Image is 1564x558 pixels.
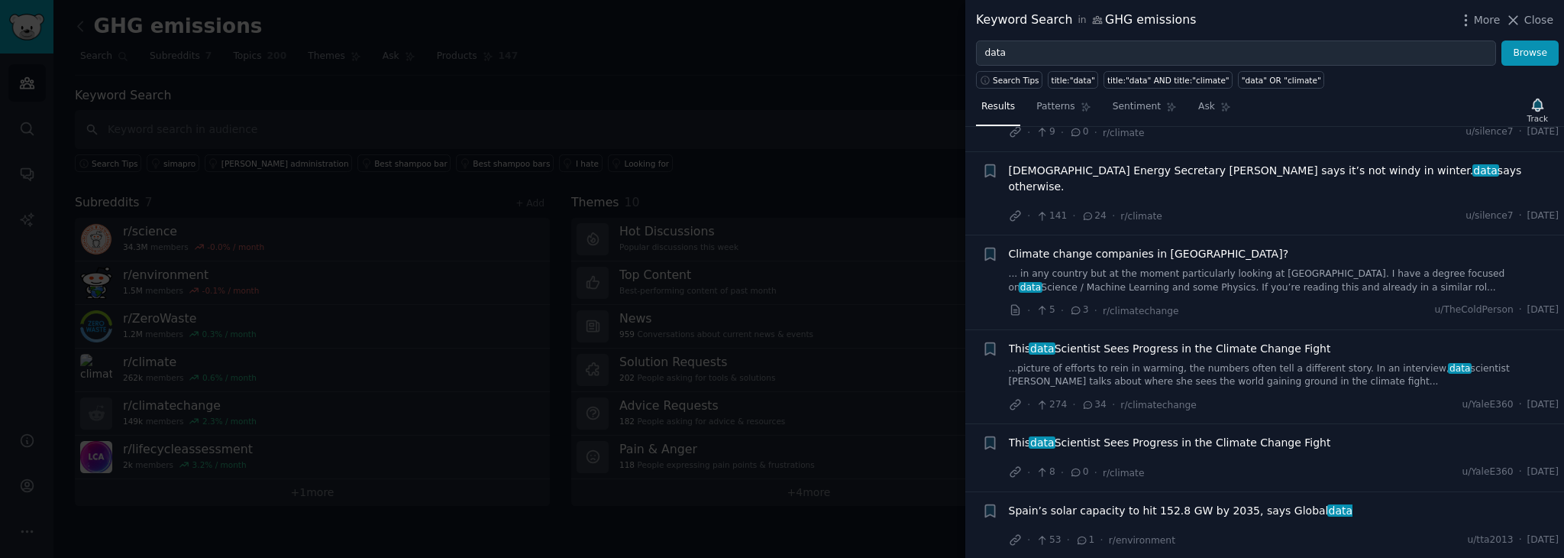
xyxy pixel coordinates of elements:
span: u/silence7 [1465,209,1513,223]
a: title:"data" [1048,71,1098,89]
span: · [1519,125,1522,139]
span: [DATE] [1527,209,1559,223]
span: · [1094,303,1097,319]
span: · [1072,397,1075,413]
div: Keyword Search GHG emissions [976,11,1196,30]
span: r/environment [1109,535,1175,546]
span: 5 [1036,303,1055,317]
span: data [1472,164,1499,177]
span: · [1519,466,1522,479]
span: This Scientist Sees Progress in the Climate Change Fight [1009,341,1331,357]
span: in [1078,14,1086,28]
span: 3 [1069,303,1088,317]
span: · [1072,208,1075,224]
span: u/YaleE360 [1462,466,1513,479]
span: 1 [1075,534,1094,547]
div: title:"data" AND title:"climate" [1107,75,1230,86]
a: title:"data" AND title:"climate" [1104,71,1233,89]
span: · [1094,465,1097,481]
a: Sentiment [1107,95,1182,126]
span: [DATE] [1527,303,1559,317]
span: · [1027,397,1030,413]
a: Ask [1193,95,1236,126]
button: Track [1522,94,1553,126]
span: · [1027,532,1030,548]
span: Spain’s solar capacity to hit 152.8 GW by 2035, says Global [1009,503,1353,519]
button: More [1458,12,1501,28]
span: · [1061,125,1064,141]
span: Patterns [1036,100,1074,114]
span: u/tta2013 [1467,534,1513,547]
a: ...picture of efforts to rein in warming, the numbers often tell a different story. In an intervi... [1009,362,1559,389]
span: 34 [1081,398,1107,412]
span: 141 [1036,209,1067,223]
a: ThisdataScientist Sees Progress in the Climate Change Fight [1009,341,1331,357]
a: Results [976,95,1020,126]
span: r/climatechange [1120,400,1197,410]
span: · [1100,532,1103,548]
span: Search Tips [993,75,1039,86]
span: [DATE] [1527,398,1559,412]
span: r/climate [1120,211,1162,222]
span: r/climate [1103,128,1145,138]
span: data [1448,363,1472,374]
span: 9 [1036,125,1055,139]
span: · [1061,465,1064,481]
span: [DATE] [1527,466,1559,479]
span: · [1027,208,1030,224]
button: Close [1505,12,1553,28]
span: More [1474,12,1501,28]
span: Ask [1198,100,1215,114]
button: Browse [1501,41,1559,67]
span: r/climate [1103,468,1145,479]
input: Try a keyword related to your business [976,41,1496,67]
a: "data" OR "climate" [1238,71,1324,89]
a: ... in any country but at the moment particularly looking at [GEOGRAPHIC_DATA]. I have a degree f... [1009,268,1559,294]
a: Spain’s solar capacity to hit 152.8 GW by 2035, says Globaldata [1009,503,1353,519]
span: · [1061,303,1064,319]
span: data [1327,504,1354,517]
span: [DATE] [1527,534,1559,547]
a: [DEMOGRAPHIC_DATA] Energy Secretary [PERSON_NAME] says it’s not windy in winter.datasays otherwise. [1009,163,1559,195]
span: 274 [1036,398,1067,412]
span: u/YaleE360 [1462,398,1513,412]
span: · [1027,125,1030,141]
a: ThisdataScientist Sees Progress in the Climate Change Fight [1009,435,1331,451]
span: [DATE] [1527,125,1559,139]
span: · [1519,209,1522,223]
div: Track [1527,113,1548,124]
span: data [1029,436,1055,449]
span: 24 [1081,209,1107,223]
span: Sentiment [1113,100,1161,114]
span: Results [981,100,1015,114]
span: · [1112,208,1115,224]
span: · [1094,125,1097,141]
div: title:"data" [1052,75,1095,86]
a: Patterns [1031,95,1096,126]
span: · [1027,465,1030,481]
span: data [1029,342,1055,355]
span: Close [1524,12,1553,28]
button: Search Tips [976,71,1042,89]
span: · [1027,303,1030,319]
span: · [1519,534,1522,547]
span: u/TheColdPerson [1435,303,1514,317]
span: data [1019,282,1042,293]
span: 0 [1069,466,1088,479]
span: · [1519,398,1522,412]
span: u/silence7 [1465,125,1513,139]
span: · [1519,303,1522,317]
span: · [1112,397,1115,413]
span: This Scientist Sees Progress in the Climate Change Fight [1009,435,1331,451]
span: r/climatechange [1103,306,1179,316]
span: [DEMOGRAPHIC_DATA] Energy Secretary [PERSON_NAME] says it’s not windy in winter. says otherwise. [1009,163,1559,195]
a: Climate change companies in [GEOGRAPHIC_DATA]? [1009,246,1289,262]
span: 0 [1069,125,1088,139]
span: 8 [1036,466,1055,479]
div: "data" OR "climate" [1242,75,1321,86]
span: · [1067,532,1070,548]
span: 53 [1036,534,1061,547]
